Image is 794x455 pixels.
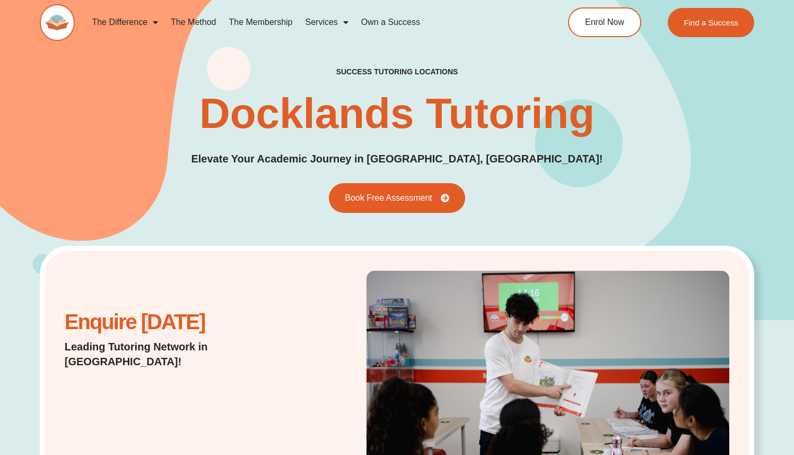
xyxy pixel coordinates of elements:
p: Elevate Your Academic Journey in [GEOGRAPHIC_DATA], [GEOGRAPHIC_DATA]! [191,151,603,167]
a: Enrol Now [568,7,641,37]
span: Enrol Now [585,18,624,27]
a: Services [299,10,355,35]
h1: Docklands Tutoring [199,92,595,135]
a: Find a Success [668,8,755,37]
span: Find a Success [684,19,739,27]
h2: success tutoring locations [336,67,458,76]
a: The Difference [85,10,164,35]
h2: Enquire [DATE] [65,315,303,329]
a: Own a Success [355,10,426,35]
a: Book Free Assessment [329,183,465,213]
a: The Method [164,10,222,35]
p: Leading Tutoring Network in [GEOGRAPHIC_DATA]! [65,339,303,369]
a: The Membership [222,10,299,35]
span: Book Free Assessment [345,194,432,202]
nav: Menu [85,10,527,35]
